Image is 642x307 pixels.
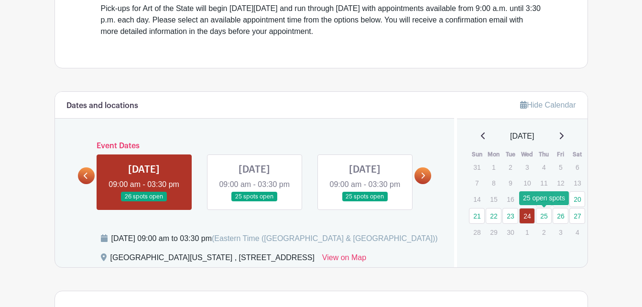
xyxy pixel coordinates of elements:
div: 25 open spots [519,191,569,205]
th: Wed [519,150,535,159]
p: 14 [469,192,485,207]
a: 23 [502,208,518,224]
p: 7 [469,175,485,190]
p: 11 [536,175,552,190]
p: 12 [553,175,568,190]
p: 1 [519,225,535,240]
p: 16 [502,192,518,207]
div: [DATE] 09:00 am to 03:30 pm [111,233,438,244]
p: 5 [553,160,568,175]
p: 2 [536,225,552,240]
p: 4 [536,160,552,175]
a: 21 [469,208,485,224]
a: 27 [569,208,585,224]
a: 20 [569,191,585,207]
a: 25 [536,208,552,224]
p: 1 [486,160,501,175]
p: 4 [569,225,585,240]
p: 30 [502,225,518,240]
p: 29 [486,225,501,240]
h6: Event Dates [95,142,415,151]
p: 15 [486,192,501,207]
a: 24 [519,208,535,224]
th: Mon [485,150,502,159]
p: 6 [569,160,585,175]
a: 26 [553,208,568,224]
th: Tue [502,150,519,159]
p: 28 [469,225,485,240]
a: Hide Calendar [520,101,576,109]
p: 8 [486,175,501,190]
th: Thu [535,150,552,159]
p: 13 [569,175,585,190]
p: 3 [553,225,568,240]
div: Pick-ups for Art of the State will begin [DATE][DATE] and run through [DATE] with appointments av... [101,3,542,37]
span: [DATE] [510,131,534,142]
th: Sat [569,150,586,159]
h6: Dates and locations [66,101,138,110]
p: 2 [502,160,518,175]
th: Fri [552,150,569,159]
p: 31 [469,160,485,175]
a: 22 [486,208,501,224]
p: 9 [502,175,518,190]
th: Sun [468,150,485,159]
span: (Eastern Time ([GEOGRAPHIC_DATA] & [GEOGRAPHIC_DATA])) [212,234,438,242]
div: [GEOGRAPHIC_DATA][US_STATE] , [STREET_ADDRESS] [110,252,315,267]
p: 3 [519,160,535,175]
p: 10 [519,175,535,190]
a: View on Map [322,252,366,267]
